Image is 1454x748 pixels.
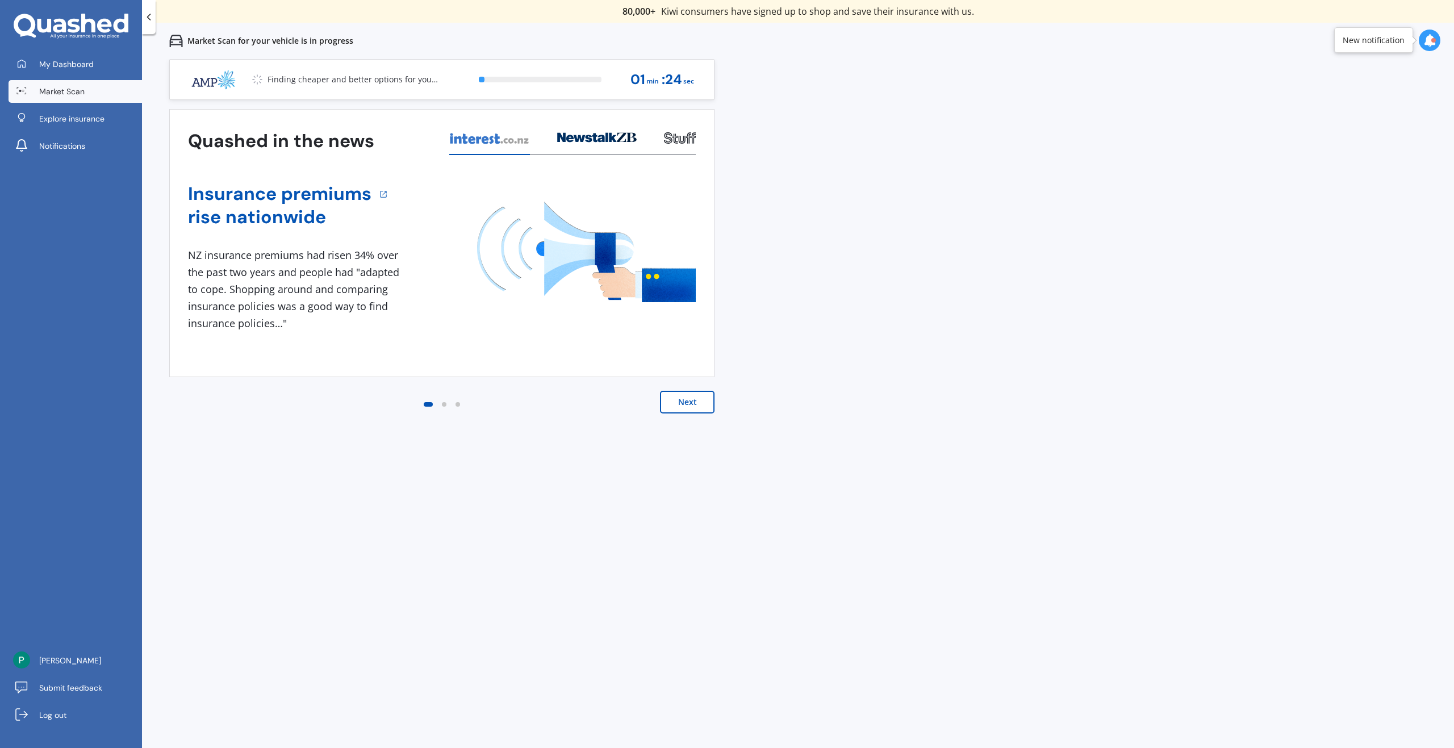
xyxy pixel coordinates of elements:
span: sec [683,74,694,89]
a: Submit feedback [9,676,142,699]
a: Insurance premiums [188,182,371,206]
span: Log out [39,709,66,721]
a: My Dashboard [9,53,142,76]
a: Log out [9,704,142,726]
a: rise nationwide [188,206,371,229]
a: Notifications [9,135,142,157]
img: ACg8ocJrnk3swQcXEAkOAHdsfXk7O32fFZrv5J2qonpbZs0-=s96-c [13,651,30,668]
button: Next [660,391,715,413]
span: [PERSON_NAME] [39,655,101,666]
span: Notifications [39,140,85,152]
div: NZ insurance premiums had risen 34% over the past two years and people had "adapted to cope. Shop... [188,247,404,332]
a: [PERSON_NAME] [9,649,142,672]
span: 01 [630,72,645,87]
a: Market Scan [9,80,142,103]
h3: Quashed in the news [188,129,374,153]
img: car.f15378c7a67c060ca3f3.svg [169,34,183,48]
img: media image [477,202,696,302]
span: : 24 [662,72,682,87]
p: Market Scan for your vehicle is in progress [187,35,353,47]
div: New notification [1343,35,1405,46]
span: Submit feedback [39,682,102,693]
span: Market Scan [39,86,85,97]
span: min [646,74,659,89]
p: Finding cheaper and better options for you... [268,74,438,85]
a: Explore insurance [9,107,142,130]
span: My Dashboard [39,58,94,70]
span: Explore insurance [39,113,105,124]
